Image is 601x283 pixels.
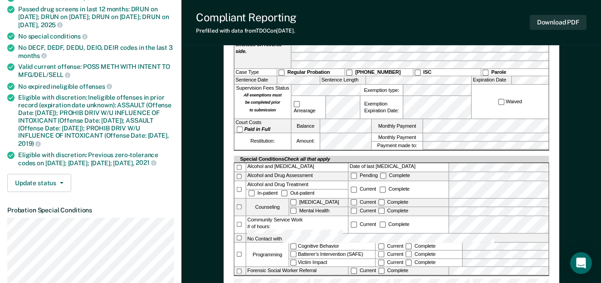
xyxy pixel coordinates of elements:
label: Sentence Date [234,77,276,84]
div: Eligible with discretion: Previous zero-tolerance codes on [DATE]; [DATE]; [DATE]; [DATE], [18,151,174,167]
strong: Parole [491,70,506,75]
input: Complete [378,268,384,274]
div: Court Costs [234,119,291,133]
button: Download PDF [530,15,586,30]
input: Waived [498,99,504,105]
input: Current [351,187,357,193]
label: Complete [404,243,436,249]
input: Out-patient [281,190,288,197]
label: In-patient [247,190,280,196]
label: No Contact with [246,234,548,242]
label: Batterer’s Intervention (SAFE) [289,251,375,259]
input: Paid in Full [236,127,243,133]
div: Open Intercom Messenger [570,252,592,274]
label: Complete [404,251,436,257]
div: Prefilled with data from TDOC on [DATE] . [196,28,297,34]
input: Current [378,259,384,266]
div: Compliant Reporting [196,11,297,24]
label: Monthly Payment [371,134,422,141]
input: Complete [406,259,412,266]
input: Current [351,199,357,206]
span: 2021 [136,159,156,166]
label: Pending [349,173,378,178]
label: Current [377,259,405,265]
input: Current [378,243,384,249]
label: Amount: [291,134,319,149]
div: Restitution: [234,134,291,149]
div: Alcohol and [MEDICAL_DATA] [246,163,347,172]
label: Current [349,268,377,273]
input: Complete [406,243,412,249]
span: conditions [50,33,87,40]
label: Complete [378,187,410,192]
div: Passed drug screens in last 12 months: DRUN on [DATE]; DRUN on [DATE]; DRUN on [DATE]; DRUN on [D... [18,5,174,29]
strong: Paid in Full [244,126,270,132]
input: [MEDICAL_DATA] [290,199,297,206]
input: Batterer’s Intervention (SAFE) [290,251,297,258]
div: Supervision Fees Status [234,85,291,119]
strong: ISC [423,70,431,75]
label: Current [377,251,405,257]
input: Current [378,251,384,258]
button: Update status [7,174,71,192]
input: Complete [406,251,412,258]
label: Payment made to: [371,142,422,149]
div: Case Type [234,69,276,76]
div: Complete [378,221,410,227]
input: Current [351,208,357,214]
span: MFG/DEL/SELL [18,71,70,78]
label: Current [349,199,377,205]
span: months [18,52,47,59]
input: Complete [378,199,384,206]
label: Date of last [MEDICAL_DATA] [348,163,448,172]
label: Monthly Payment [371,119,422,133]
input: Complete [380,173,386,179]
div: Community Service Work # of hours: [246,216,347,233]
input: In-patient [248,190,254,197]
input: Current [351,221,357,228]
input: No Contact with [283,234,494,244]
label: Sentence Length [320,77,366,84]
div: Alcohol and Drug Treatment [246,181,347,189]
div: Special Conditions [239,156,331,163]
label: Waived [497,98,523,105]
label: Expiration Date [471,77,511,84]
input: Complete [379,221,386,228]
label: Cognitive Behavior [289,243,375,250]
dt: Probation Special Conditions [7,206,174,214]
div: Alcohol and Drug Assessment [246,172,347,181]
strong: Regular Probation [287,70,330,75]
div: Eligible with discretion: Ineligible offenses in prior record (expiration date unknown): ASSAULT ... [18,94,174,147]
input: Victim Impact [290,259,297,266]
input: Pending [351,173,357,179]
input: ISC [414,70,420,76]
label: Complete [377,268,409,273]
input: Regular Probation [278,70,284,76]
label: Current [349,221,377,227]
input: Current [351,268,357,274]
label: Complete [377,199,409,205]
div: No special [18,32,174,40]
label: Current [377,243,405,249]
label: Arrearage [292,101,324,114]
label: Mental Health [289,207,348,216]
div: Counseling [246,198,288,215]
strong: [PHONE_NUMBER] [355,70,401,75]
span: Check all that apply [284,156,330,162]
label: Exemption type: [360,85,402,96]
div: Valid current offense: POSS METH WITH INTENT TO [18,63,174,78]
input: Parole [482,70,489,76]
div: No DECF, DEDF, DEDU, DEIO, DEIR codes in the last 3 [18,44,174,59]
label: Complete [404,259,436,265]
input: Complete [378,208,384,214]
input: [PHONE_NUMBER] [346,70,352,76]
div: Forensic Social Worker Referral [246,267,347,275]
label: Complete [379,173,411,178]
label: Current [349,208,377,213]
input: Mental Health [290,208,297,214]
label: Complete [377,208,409,213]
div: No expired ineligible [18,82,174,91]
span: offenses [79,83,112,90]
div: Conviction Offenses [234,28,291,69]
strong: All exemptions must be completed prior to submission [244,93,282,113]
